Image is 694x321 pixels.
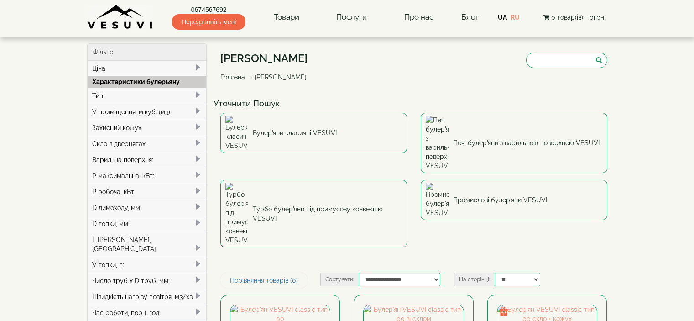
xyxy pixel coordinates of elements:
[88,273,207,289] div: Число труб x D труб, мм:
[225,183,248,245] img: Турбо булер'яни під примусову конвекцію VESUVI
[88,305,207,321] div: Час роботи, порц. год:
[421,113,607,173] a: Печі булер'яни з варильною поверхнею VESUVI Печі булер'яни з варильною поверхнею VESUVI
[88,289,207,305] div: Швидкість нагріву повітря, м3/хв:
[88,104,207,120] div: V приміщення, м.куб. (м3):
[247,73,307,82] li: [PERSON_NAME]
[88,136,207,152] div: Скло в дверцятах:
[395,7,443,28] a: Про нас
[461,12,479,21] a: Блог
[265,7,308,28] a: Товари
[511,14,520,21] a: RU
[220,273,308,288] a: Порівняння товарів (0)
[499,307,508,316] img: gift
[541,12,607,22] button: 0 товар(ів) - 0грн
[88,152,207,168] div: Варильна поверхня:
[88,184,207,200] div: P робоча, кВт:
[498,14,507,21] a: UA
[88,232,207,257] div: L [PERSON_NAME], [GEOGRAPHIC_DATA]:
[220,74,245,81] a: Головна
[220,180,407,247] a: Турбо булер'яни під примусову конвекцію VESUVI Турбо булер'яни під примусову конвекцію VESUVI
[220,113,407,153] a: Булер'яни класичні VESUVI Булер'яни класичні VESUVI
[220,53,313,64] h1: [PERSON_NAME]
[214,99,614,108] h4: Уточнити Пошук
[88,76,207,88] div: Характеристики булерьяну
[421,180,607,220] a: Промислові булер'яни VESUVI Промислові булер'яни VESUVI
[551,14,604,21] span: 0 товар(ів) - 0грн
[327,7,376,28] a: Послуги
[172,5,245,14] a: 0674567692
[88,168,207,184] div: P максимальна, кВт:
[88,61,207,76] div: Ціна
[88,88,207,104] div: Тип:
[87,5,153,30] img: Завод VESUVI
[88,257,207,273] div: V топки, л:
[88,216,207,232] div: D топки, мм:
[88,200,207,216] div: D димоходу, мм:
[88,120,207,136] div: Захисний кожух:
[320,273,359,286] label: Сортувати:
[454,273,495,286] label: На сторінці:
[225,116,248,150] img: Булер'яни класичні VESUVI
[426,183,449,217] img: Промислові булер'яни VESUVI
[172,14,245,30] span: Передзвоніть мені
[426,116,449,170] img: Печі булер'яни з варильною поверхнею VESUVI
[88,44,207,61] div: Фільтр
